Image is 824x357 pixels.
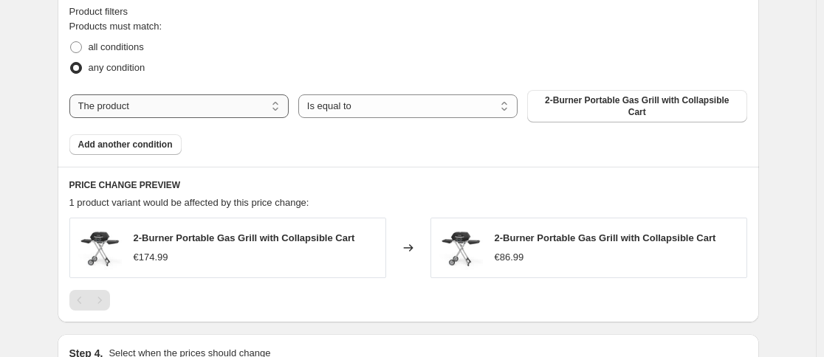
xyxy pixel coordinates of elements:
span: any condition [89,62,145,73]
h6: PRICE CHANGE PREVIEW [69,179,747,191]
div: €174.99 [134,250,168,265]
span: 1 product variant would be affected by this price change: [69,197,309,208]
div: €86.99 [495,250,524,265]
button: Add another condition [69,134,182,155]
span: Products must match: [69,21,162,32]
img: ffb4a416b232a5d000ebdda82fdd76393569db0c_0a993aa6-8842-4fc6-9ff1-3aff1396882f_80x.jpg [439,226,483,270]
span: 2-Burner Portable Gas Grill with Collapsible Cart [536,94,738,118]
span: 2-Burner Portable Gas Grill with Collapsible Cart [134,232,355,243]
button: 2-Burner Portable Gas Grill with Collapsible Cart [527,90,746,122]
span: all conditions [89,41,144,52]
div: Product filters [69,4,747,19]
span: 2-Burner Portable Gas Grill with Collapsible Cart [495,232,716,243]
span: Add another condition [78,139,173,150]
img: ffb4a416b232a5d000ebdda82fdd76393569db0c_0a993aa6-8842-4fc6-9ff1-3aff1396882f_80x.jpg [78,226,122,270]
nav: Pagination [69,290,110,311]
